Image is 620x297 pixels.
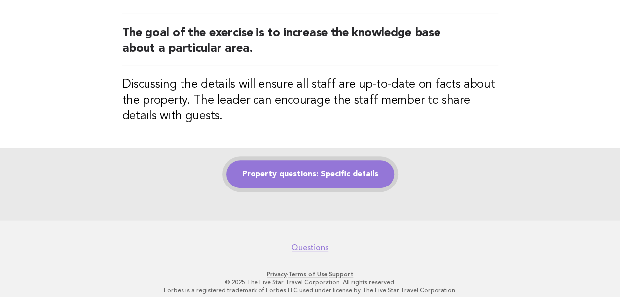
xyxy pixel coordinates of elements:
[122,25,498,65] h2: The goal of the exercise is to increase the knowledge base about a particular area.
[329,271,353,278] a: Support
[14,270,606,278] p: · ·
[14,278,606,286] p: © 2025 The Five Star Travel Corporation. All rights reserved.
[267,271,287,278] a: Privacy
[292,243,328,253] a: Questions
[288,271,328,278] a: Terms of Use
[122,77,498,124] h3: Discussing the details will ensure all staff are up-to-date on facts about the property. The lead...
[226,160,394,188] a: Property questions: Specific details
[14,286,606,294] p: Forbes is a registered trademark of Forbes LLC used under license by The Five Star Travel Corpora...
